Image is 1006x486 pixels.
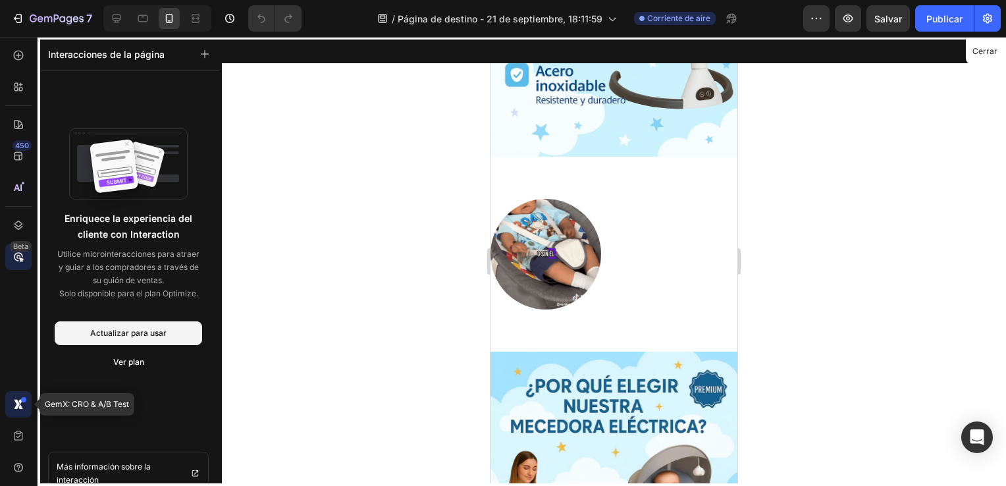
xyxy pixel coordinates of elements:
[55,248,202,287] p: Utilice microinteracciones para atraer y guiar a los compradores a través de su guión de ventas.
[55,287,202,300] p: Solo disponible para el plan Optimize.
[86,11,92,26] p: 7
[10,241,32,252] div: Beta
[392,12,395,26] span: /
[961,421,993,453] div: Abra Intercom Messenger
[5,5,98,32] button: 7
[113,356,144,368] font: Ver plan
[915,5,974,32] button: Publicar
[874,13,902,24] span: Salvar
[55,321,202,345] button: Actualizar para usar
[968,42,1001,61] button: Cerrar
[48,47,165,61] p: Interacciones de la página
[398,12,602,26] span: Página de destino - 21 de septiembre, 18:11:59
[926,12,963,26] font: Publicar
[13,140,32,151] div: 450
[647,13,710,24] span: Corriente de aire
[490,37,737,486] iframe: Design area
[57,211,199,242] p: Enriquece la experiencia del cliente con Interaction
[55,350,202,374] button: Ver plan
[866,5,910,32] button: Salvar
[248,5,302,32] div: Deshacer/Rehacer
[90,327,167,339] font: Actualizar para usar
